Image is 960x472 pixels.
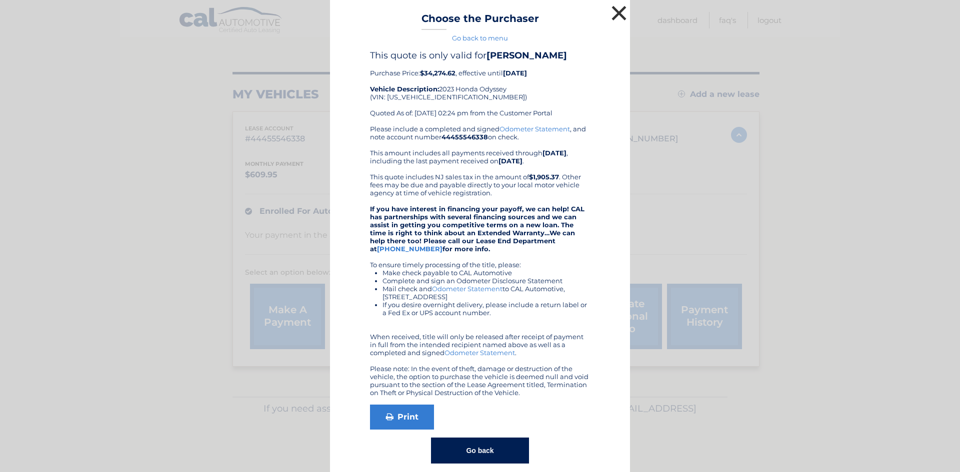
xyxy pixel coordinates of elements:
[609,3,629,23] button: ×
[444,349,515,357] a: Odometer Statement
[382,269,590,277] li: Make check payable to CAL Automotive
[452,34,508,42] a: Go back to menu
[382,285,590,301] li: Mail check and to CAL Automotive, [STREET_ADDRESS]
[370,50,590,125] div: Purchase Price: , effective until 2023 Honda Odyssey (VIN: [US_VEHICLE_IDENTIFICATION_NUMBER]) Qu...
[529,173,559,181] b: $1,905.37
[382,301,590,317] li: If you desire overnight delivery, please include a return label or a Fed Ex or UPS account number.
[498,157,522,165] b: [DATE]
[431,438,528,464] button: Go back
[542,149,566,157] b: [DATE]
[421,12,539,30] h3: Choose the Purchaser
[441,133,488,141] b: 44455546338
[370,85,439,93] strong: Vehicle Description:
[499,125,570,133] a: Odometer Statement
[432,285,502,293] a: Odometer Statement
[503,69,527,77] b: [DATE]
[420,69,455,77] b: $34,274.62
[370,205,584,253] strong: If you have interest in financing your payoff, we can help! CAL has partnerships with several fin...
[486,50,567,61] b: [PERSON_NAME]
[370,405,434,430] a: Print
[377,245,442,253] a: [PHONE_NUMBER]
[382,277,590,285] li: Complete and sign an Odometer Disclosure Statement
[370,50,590,61] h4: This quote is only valid for
[370,125,590,397] div: Please include a completed and signed , and note account number on check. This amount includes al...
